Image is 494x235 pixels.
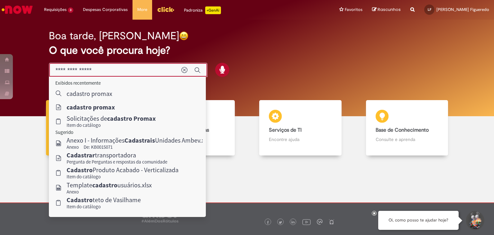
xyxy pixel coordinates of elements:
a: Base de Conhecimento Consulte e aprenda [354,100,461,156]
span: More [137,6,147,13]
button: Iniciar Conversa de Suporte [465,211,484,230]
img: logo_footer_twitter.png [279,221,282,224]
h2: O que você procura hoje? [49,45,445,56]
span: Despesas Corporativas [83,6,128,13]
span: Requisições [44,6,67,13]
a: Rascunhos [372,7,401,13]
div: Padroniza [184,6,221,14]
h2: Boa tarde, [PERSON_NAME] [49,30,179,42]
p: Encontre ajuda [269,136,332,143]
b: Serviços de TI [269,127,302,133]
span: [PERSON_NAME] Figueredo [436,7,489,12]
img: happy-face.png [179,31,188,41]
b: Base de Conhecimento [376,127,429,133]
img: logo_footer_linkedin.png [291,221,295,224]
a: Serviços de TI Encontre ajuda [247,100,354,156]
span: Favoritos [345,6,362,13]
div: Oi, como posso te ajudar hoje? [378,211,459,230]
img: logo_footer_facebook.png [266,221,270,224]
p: Consulte e aprenda [376,136,439,143]
span: 3 [68,7,73,13]
a: Tirar dúvidas Tirar dúvidas com Lupi Assist e Gen Ai [34,100,141,156]
span: Rascunhos [378,6,401,13]
img: ServiceNow [1,3,34,16]
b: Catálogo de Ofertas [162,127,209,133]
img: logo_footer_youtube.png [302,218,311,226]
span: LF [428,7,431,12]
img: logo_footer_naosei.png [329,219,334,225]
img: logo_footer_workplace.png [317,219,323,225]
img: click_logo_yellow_360x200.png [157,5,174,14]
p: +GenAi [205,6,221,14]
